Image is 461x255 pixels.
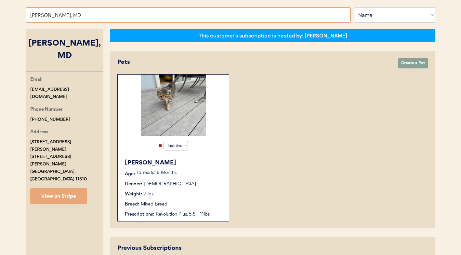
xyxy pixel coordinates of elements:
[144,181,196,188] div: [DEMOGRAPHIC_DATA]
[137,171,222,175] p: 13 Year(s) 8 Months
[398,58,428,68] button: Create a Pet
[30,106,63,114] div: Phone Number
[141,201,167,208] div: Mixed Breed
[144,191,153,198] div: 7 lbs
[125,159,222,167] div: [PERSON_NAME]
[117,58,391,67] div: Pets
[26,37,103,62] div: [PERSON_NAME], MD
[125,171,135,177] div: Age:
[141,75,206,136] img: 20250525_142531%20%281%29.jpg
[30,128,48,136] div: Address
[199,32,347,39] div: This customer's subscription is hosted by: [PERSON_NAME]
[30,76,43,84] div: Email
[125,201,139,208] div: Breed:
[125,191,142,198] div: Weight:
[30,138,103,183] div: [STREET_ADDRESS][PERSON_NAME] [STREET_ADDRESS][PERSON_NAME] [GEOGRAPHIC_DATA], [GEOGRAPHIC_DATA] ...
[30,116,70,123] div: [PHONE_NUMBER]
[30,188,87,204] button: View on Stripe
[117,244,182,253] div: Previous Subscriptions
[30,86,103,101] div: [EMAIL_ADDRESS][DOMAIN_NAME]
[26,7,351,23] input: Search by name
[156,211,222,218] div: Revolution Plus, 5.6 - 11lbs
[125,211,154,218] div: Prescriptions:
[125,181,142,188] div: Gender:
